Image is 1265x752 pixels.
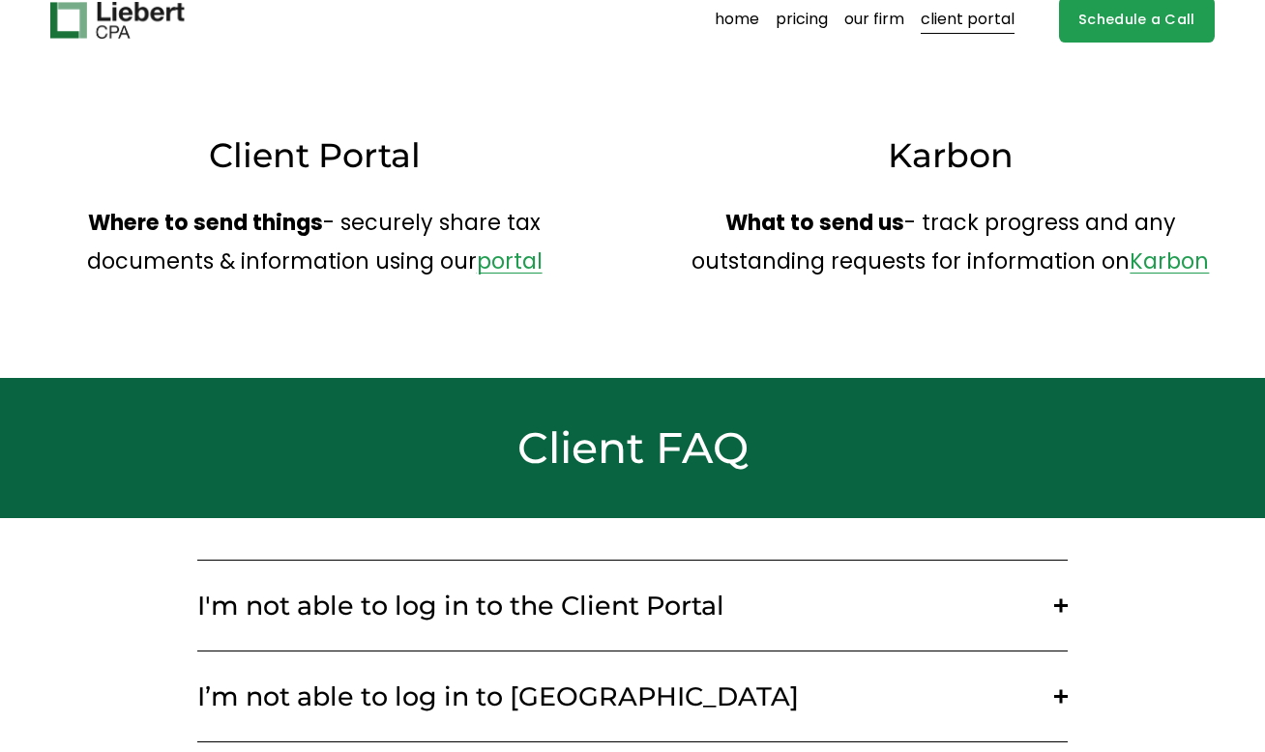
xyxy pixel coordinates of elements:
h2: Client FAQ [50,420,1214,477]
p: - securely share tax documents & information using our [50,204,578,281]
span: I’m not able to log in to [GEOGRAPHIC_DATA] [197,680,1054,712]
a: our firm [844,5,904,36]
img: Liebert CPA [50,2,184,39]
p: - track progress and any outstanding requests for information on [687,204,1215,281]
button: I'm not able to log in to the Client Portal [197,561,1068,651]
h3: Client Portal [50,133,578,178]
strong: Where to send things [88,208,323,238]
a: portal [477,246,543,276]
strong: What to send us [725,208,904,238]
h3: Karbon [687,133,1215,178]
button: I’m not able to log in to [GEOGRAPHIC_DATA] [197,651,1068,741]
a: client portal [921,5,1015,36]
span: I'm not able to log in to the Client Portal [197,590,1054,622]
a: pricing [776,5,828,36]
a: Karbon [1130,246,1209,276]
a: home [715,5,759,36]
